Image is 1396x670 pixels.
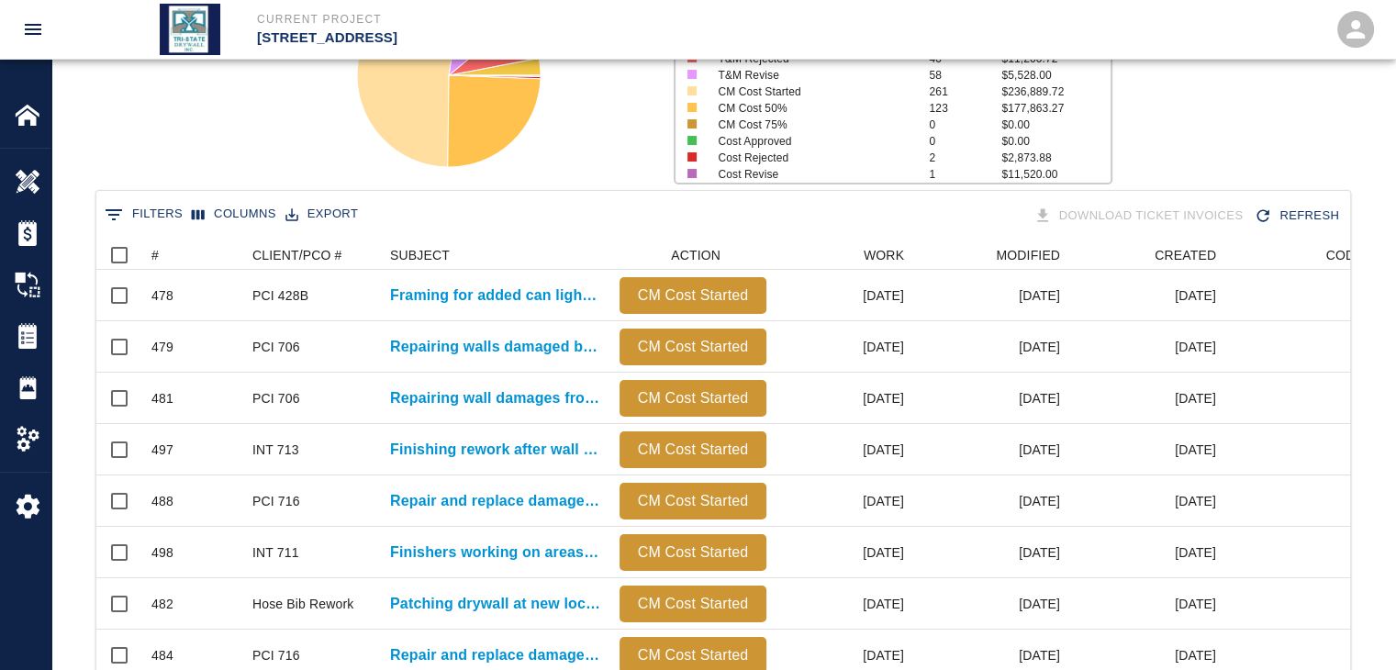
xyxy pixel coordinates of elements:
[864,240,904,270] div: WORK
[776,578,913,630] div: [DATE]
[718,84,908,100] p: CM Cost Started
[929,117,1001,133] p: 0
[718,150,908,166] p: Cost Rejected
[1250,200,1346,232] button: Refresh
[776,475,913,527] div: [DATE]
[151,595,173,613] div: 482
[776,373,913,424] div: [DATE]
[252,389,300,408] div: PCI 706
[1001,133,1110,150] p: $0.00
[913,321,1069,373] div: [DATE]
[718,117,908,133] p: CM Cost 75%
[1001,100,1110,117] p: $177,863.27
[1069,475,1225,527] div: [DATE]
[776,321,913,373] div: [DATE]
[381,240,610,270] div: SUBJECT
[718,166,908,183] p: Cost Revise
[1155,240,1216,270] div: CREATED
[1225,240,1381,270] div: CODES
[257,28,798,49] p: [STREET_ADDRESS]
[11,7,55,51] button: open drawer
[913,373,1069,424] div: [DATE]
[718,67,908,84] p: T&M Revise
[1069,240,1225,270] div: CREATED
[610,240,776,270] div: ACTION
[913,527,1069,578] div: [DATE]
[913,475,1069,527] div: [DATE]
[257,11,798,28] p: Current Project
[1069,321,1225,373] div: [DATE]
[627,644,759,666] p: CM Cost Started
[1001,67,1110,84] p: $5,528.00
[718,133,908,150] p: Cost Approved
[776,424,913,475] div: [DATE]
[390,593,601,615] a: Patching drywall at new locations reopened to adjust hose bibs...
[151,338,173,356] div: 479
[390,240,450,270] div: SUBJECT
[252,338,300,356] div: PCI 706
[252,240,342,270] div: CLIENT/PCO #
[627,593,759,615] p: CM Cost Started
[627,542,759,564] p: CM Cost Started
[929,84,1001,100] p: 261
[151,646,173,664] div: 484
[100,200,187,229] button: Show filters
[390,490,601,512] p: Repair and replace damaged wall insulation in [GEOGRAPHIC_DATA].
[390,387,601,409] a: Repairing wall damages from furniture installation.
[151,240,159,270] div: #
[929,166,1001,183] p: 1
[1001,166,1110,183] p: $11,520.00
[390,439,601,461] p: Finishing rework after wall covering removed in Lounge 8007
[671,240,720,270] div: ACTION
[252,492,300,510] div: PCI 716
[718,100,908,117] p: CM Cost 50%
[252,543,299,562] div: INT 711
[929,100,1001,117] p: 123
[142,240,243,270] div: #
[390,644,601,666] a: Repair and replace damaged wall insulation in [GEOGRAPHIC_DATA].
[913,240,1069,270] div: MODIFIED
[913,578,1069,630] div: [DATE]
[627,336,759,358] p: CM Cost Started
[913,424,1069,475] div: [DATE]
[776,240,913,270] div: WORK
[151,441,173,459] div: 497
[1001,150,1110,166] p: $2,873.88
[776,527,913,578] div: [DATE]
[151,543,173,562] div: 498
[913,270,1069,321] div: [DATE]
[1304,582,1396,670] iframe: Chat Widget
[627,439,759,461] p: CM Cost Started
[252,286,308,305] div: PCI 428B
[1069,373,1225,424] div: [DATE]
[151,492,173,510] div: 488
[627,490,759,512] p: CM Cost Started
[776,270,913,321] div: [DATE]
[390,542,601,564] a: Finishers working on areas of elevator lobbies and restrooms where...
[151,389,173,408] div: 481
[1030,200,1251,232] div: Tickets download in groups of 15
[929,67,1001,84] p: 58
[1069,527,1225,578] div: [DATE]
[390,285,601,307] a: Framing for added can light fixtures in drywall ceilings.
[1069,270,1225,321] div: [DATE]
[627,387,759,409] p: CM Cost Started
[1069,578,1225,630] div: [DATE]
[1250,200,1346,232] div: Refresh the list
[187,200,281,229] button: Select columns
[252,595,353,613] div: Hose Bib Rework
[160,4,220,55] img: Tri State Drywall
[929,150,1001,166] p: 2
[281,200,363,229] button: Export
[252,646,300,664] div: PCI 716
[252,441,299,459] div: INT 713
[929,133,1001,150] p: 0
[390,336,601,358] a: Repairing walls damaged by furniture installation.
